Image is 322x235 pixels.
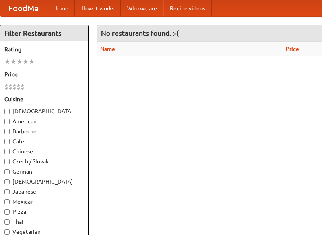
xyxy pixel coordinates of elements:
a: Who we are [121,0,163,16]
input: [DEMOGRAPHIC_DATA] [4,109,10,114]
label: Czech / Slovak [4,157,84,166]
h5: Cuisine [4,95,84,103]
h4: Filter Restaurants [0,25,88,41]
ng-pluralize: No restaurants found. :-( [101,29,179,37]
li: $ [8,82,12,91]
label: [DEMOGRAPHIC_DATA] [4,107,84,115]
input: Pizza [4,209,10,215]
a: How it works [75,0,121,16]
label: American [4,117,84,125]
input: Mexican [4,199,10,204]
label: Chinese [4,147,84,155]
input: [DEMOGRAPHIC_DATA] [4,179,10,184]
a: Recipe videos [163,0,212,16]
h5: Price [4,70,84,78]
label: Cafe [4,137,84,145]
li: $ [4,82,8,91]
label: Japanese [4,188,84,196]
a: Home [47,0,75,16]
h5: Rating [4,45,84,53]
input: Czech / Slovak [4,159,10,164]
input: Japanese [4,189,10,194]
input: German [4,169,10,174]
li: ★ [29,57,35,66]
input: Vegetarian [4,229,10,235]
label: Thai [4,218,84,226]
label: Barbecue [4,127,84,135]
label: [DEMOGRAPHIC_DATA] [4,178,84,186]
label: German [4,168,84,176]
a: Price [286,46,299,52]
input: Thai [4,219,10,225]
li: $ [12,82,17,91]
li: $ [21,82,25,91]
input: Chinese [4,149,10,154]
a: Name [100,46,115,52]
label: Pizza [4,208,84,216]
li: ★ [10,57,17,66]
li: ★ [23,57,29,66]
li: ★ [17,57,23,66]
li: $ [17,82,21,91]
input: Barbecue [4,129,10,134]
li: ★ [4,57,10,66]
label: Mexican [4,198,84,206]
input: Cafe [4,139,10,144]
a: FoodMe [0,0,47,16]
input: American [4,119,10,124]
